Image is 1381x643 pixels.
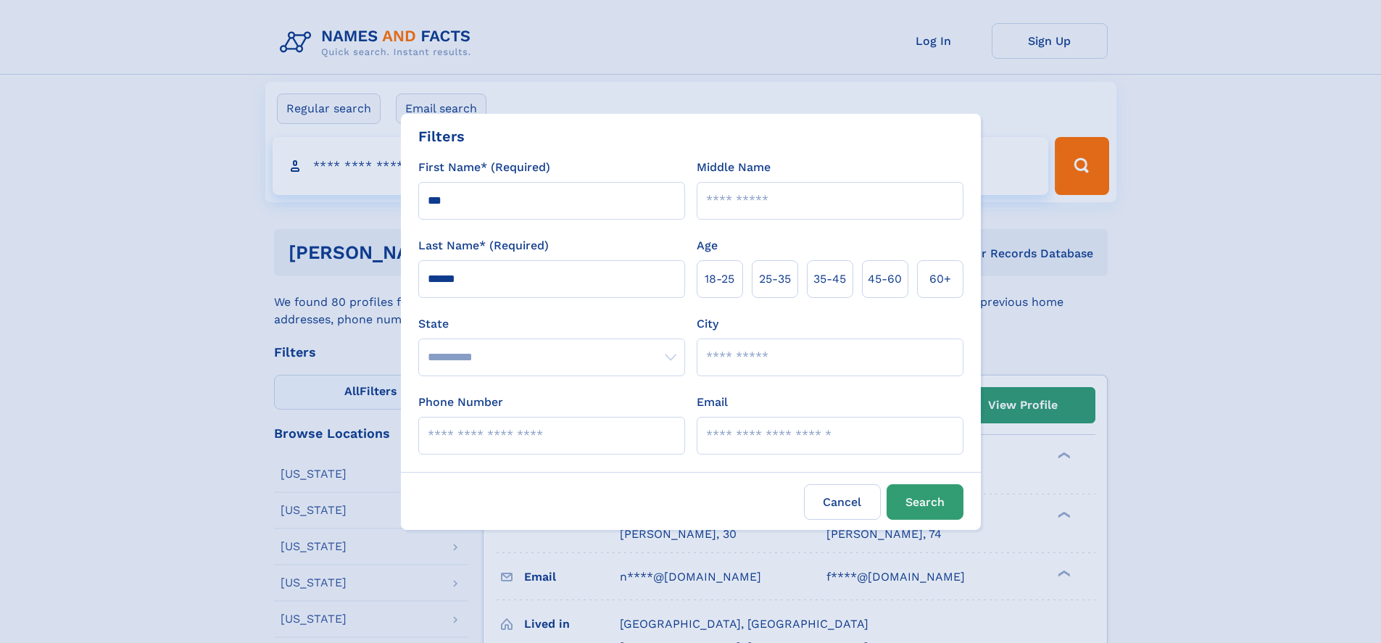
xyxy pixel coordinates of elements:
[418,125,465,147] div: Filters
[804,484,881,520] label: Cancel
[418,159,550,176] label: First Name* (Required)
[868,270,902,288] span: 45‑60
[697,315,718,333] label: City
[887,484,963,520] button: Search
[759,270,791,288] span: 25‑35
[697,159,771,176] label: Middle Name
[705,270,734,288] span: 18‑25
[697,394,728,411] label: Email
[697,237,718,254] label: Age
[418,315,685,333] label: State
[418,237,549,254] label: Last Name* (Required)
[418,394,503,411] label: Phone Number
[813,270,846,288] span: 35‑45
[929,270,951,288] span: 60+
